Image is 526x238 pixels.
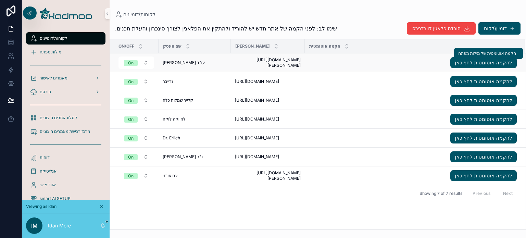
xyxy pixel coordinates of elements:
[450,151,517,162] a: להקמה אוטומטית לחץ כאן
[115,11,155,18] a: לקוחות\דומיינים
[118,94,154,107] a: Select Button
[128,79,134,85] div: On
[235,79,301,84] a: [URL][DOMAIN_NAME]
[123,11,155,18] span: לקוחות\דומיינים
[26,112,105,124] a: קטלוג אתרים חיצוניים
[407,22,476,35] button: הורדת פלאגין לוורדפרס
[305,57,517,68] a: להקמה אוטומטית לחץ כאן
[26,204,57,209] span: Viewing as Idan
[235,98,301,103] a: [URL][DOMAIN_NAME]
[163,135,227,141] a: Dr. Erlich
[40,75,67,81] span: מאמרים לאישור
[450,57,517,68] a: להקמה אוטומטית לחץ כאן
[118,150,154,163] a: Select Button
[26,125,105,138] a: מרכז רכישת מאמרים חיצוניים
[450,114,517,125] a: להקמה אוטומטית לחץ כאן
[235,116,301,122] a: [URL][DOMAIN_NAME]
[118,151,154,163] button: Select Button
[128,135,134,141] div: On
[26,32,105,45] a: לקוחות\דומיינים
[40,129,90,134] span: מרכז רכישת מאמרים חיצוניים
[235,170,301,181] a: [URL][DOMAIN_NAME][PERSON_NAME]
[40,8,92,19] img: App logo
[26,46,105,58] a: מילות מפתח
[419,191,462,196] span: Showing 7 of 7 results
[450,133,517,143] a: להקמה אוטומטית לחץ כאן
[115,24,337,33] span: שימו לב: לפני הקמה של אתר חדש יש להוריד ולהתקין את הפלאגין לצורך סינכרון והעלת תכנים.
[478,22,521,35] button: דומיין\לקוח
[235,79,279,84] span: [URL][DOMAIN_NAME]
[40,182,56,188] span: אזור אישי
[163,116,186,122] span: לה וקה לוקה
[235,116,279,122] span: [URL][DOMAIN_NAME]
[118,94,154,107] button: Select Button
[118,43,134,49] span: On/Off
[163,154,203,160] span: ד"ר [PERSON_NAME]
[22,27,110,200] div: scrollable content
[163,98,193,103] span: קלייר שמלות כלה
[40,36,67,41] span: לקוחות\דומיינים
[40,196,71,201] span: smart AI SETUP
[450,95,517,106] a: להקמה אוטומטית לחץ כאן
[26,179,105,191] a: אזור אישי
[305,151,517,162] a: להקמה אוטומטית לחץ כאן
[163,60,227,65] a: עו"ד [PERSON_NAME]
[235,57,301,68] a: [URL][DOMAIN_NAME][PERSON_NAME]
[458,51,516,56] span: הקמה אוטומטית של מילות מפתח
[163,43,181,49] span: שם העסק
[412,25,461,32] span: הורדת פלאגין לוורדפרס
[40,115,77,121] span: קטלוג אתרים חיצוניים
[163,135,180,141] span: Dr. Erlich
[128,154,134,160] div: On
[40,155,50,160] span: דוחות
[235,154,279,160] span: [URL][DOMAIN_NAME]
[305,133,517,143] a: להקמה אוטומטית לחץ כאן
[235,135,279,141] span: [URL][DOMAIN_NAME]
[128,60,134,66] div: On
[309,43,340,49] span: הקמה אוטומטית
[163,173,178,178] span: צח אורני
[118,131,154,145] a: Select Button
[128,116,134,123] div: On
[163,173,227,178] a: צח אורני
[235,43,270,49] span: [PERSON_NAME]
[235,98,279,103] span: [URL][DOMAIN_NAME]
[118,113,154,125] button: Select Button
[118,113,154,126] a: Select Button
[305,95,517,106] a: להקמה אוטומטית לחץ כאן
[48,222,71,229] p: Idan More
[305,170,517,181] a: להקמה אוטומטית לחץ כאן
[118,132,154,144] button: Select Button
[26,86,105,98] a: פורסם
[40,89,51,95] span: פורסם
[128,173,134,179] div: On
[26,151,105,164] a: דוחות
[450,170,517,181] a: להקמה אוטומטית לחץ כאן
[26,72,105,84] a: מאמרים לאישור
[118,170,154,182] button: Select Button
[31,222,38,230] span: IM
[40,168,57,174] span: אנליטיקה
[26,165,105,177] a: אנליטיקה
[40,49,61,55] span: מילות מפתח
[235,154,301,160] a: [URL][DOMAIN_NAME]
[163,116,227,122] a: לה וקה לוקה
[118,75,154,88] button: Select Button
[118,57,154,69] button: Select Button
[163,79,173,84] span: גרייבר
[26,192,105,205] a: smart AI SETUP
[163,79,227,84] a: גרייבר
[454,48,523,59] button: הקמה אוטומטית של מילות מפתח
[163,154,227,160] a: ד"ר [PERSON_NAME]
[305,114,517,125] a: להקמה אוטומטית לחץ כאן
[305,76,517,87] a: להקמה אוטומטית לחץ כאן
[163,60,205,65] span: עו"ד [PERSON_NAME]
[450,76,517,87] a: להקמה אוטומטית לחץ כאן
[235,135,301,141] a: [URL][DOMAIN_NAME]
